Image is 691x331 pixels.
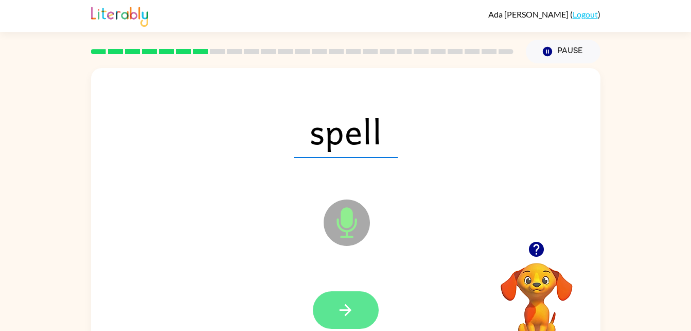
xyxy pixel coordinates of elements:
button: Pause [526,40,600,63]
img: Literably [91,4,148,27]
span: Ada [PERSON_NAME] [488,9,570,19]
a: Logout [573,9,598,19]
div: ( ) [488,9,600,19]
span: spell [294,104,398,158]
